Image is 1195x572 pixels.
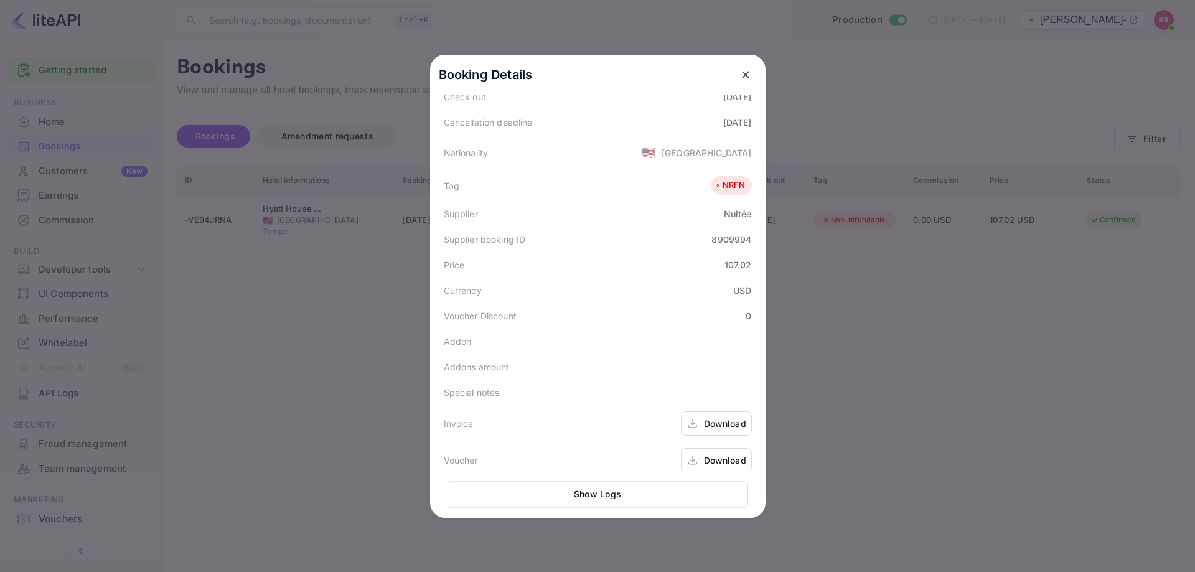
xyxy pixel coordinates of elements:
div: Download [704,454,746,467]
div: Currency [444,284,482,297]
div: Addons amount [444,360,510,373]
div: Supplier [444,207,478,220]
div: Special notes [444,386,500,399]
button: close [734,63,757,86]
div: [GEOGRAPHIC_DATA] [662,146,752,159]
div: 107.02 [724,258,752,271]
div: USD [733,284,751,297]
button: Show Logs [448,481,748,508]
div: Cancellation deadline [444,116,533,129]
div: Check out [444,90,486,103]
div: NRFN [714,179,746,192]
div: 8909994 [711,233,751,246]
span: United States [641,141,655,164]
div: Tag [444,179,459,192]
p: Booking Details [439,65,533,84]
div: Addon [444,335,472,348]
div: Invoice [444,417,474,430]
div: Nationality [444,146,489,159]
div: Price [444,258,465,271]
div: Voucher [444,454,478,467]
div: 0 [746,309,751,322]
div: [DATE] [723,116,752,129]
div: Nuitée [724,207,752,220]
div: Supplier booking ID [444,233,526,246]
div: Voucher Discount [444,309,517,322]
div: Download [704,417,746,430]
div: [DATE] [723,90,752,103]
